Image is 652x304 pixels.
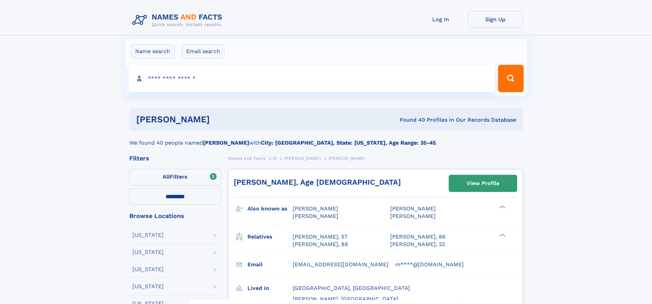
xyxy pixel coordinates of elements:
[273,154,277,162] a: N
[129,11,228,29] img: Logo Names and Facts
[136,115,305,124] h1: [PERSON_NAME]
[129,65,495,92] input: search input
[466,175,499,191] div: View Profile
[329,156,365,161] span: [PERSON_NAME]
[261,139,436,146] b: City: [GEOGRAPHIC_DATA], State: [US_STATE], Age Range: 35-45
[305,116,516,124] div: Found 40 Profiles In Our Records Database
[163,173,170,180] span: All
[293,233,347,241] a: [PERSON_NAME], 57
[203,139,249,146] b: [PERSON_NAME]
[390,241,445,248] a: [PERSON_NAME], 22
[293,285,410,291] span: [GEOGRAPHIC_DATA], [GEOGRAPHIC_DATA]
[129,155,221,161] div: Filters
[293,213,338,219] span: [PERSON_NAME]
[390,233,446,241] a: [PERSON_NAME], 86
[247,282,293,294] h3: Lived in
[182,44,225,59] label: Email search
[284,156,321,161] span: [PERSON_NAME]
[468,11,523,28] a: Sign Up
[293,205,338,212] span: [PERSON_NAME]
[293,296,398,302] span: [PERSON_NAME], [GEOGRAPHIC_DATA]
[132,284,164,289] div: [US_STATE]
[247,259,293,270] h3: Email
[129,169,221,185] label: Filters
[234,178,401,186] a: [PERSON_NAME], Age [DEMOGRAPHIC_DATA]
[132,232,164,238] div: [US_STATE]
[129,131,523,147] div: We found 40 people named with .
[273,156,277,161] span: N
[247,231,293,243] h3: Relatives
[498,65,523,92] button: Search Button
[498,205,506,209] div: ❯
[228,154,266,162] a: Names and Facts
[132,267,164,272] div: [US_STATE]
[449,175,517,192] a: View Profile
[132,250,164,255] div: [US_STATE]
[390,213,436,219] span: [PERSON_NAME]
[293,261,388,268] span: [EMAIL_ADDRESS][DOMAIN_NAME]
[284,154,321,162] a: [PERSON_NAME]
[293,241,348,248] a: [PERSON_NAME], 88
[413,11,468,28] a: Log In
[129,213,221,219] div: Browse Locations
[498,233,506,237] div: ❯
[247,203,293,215] h3: Also known as
[131,44,175,59] label: Name search
[390,205,436,212] span: [PERSON_NAME]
